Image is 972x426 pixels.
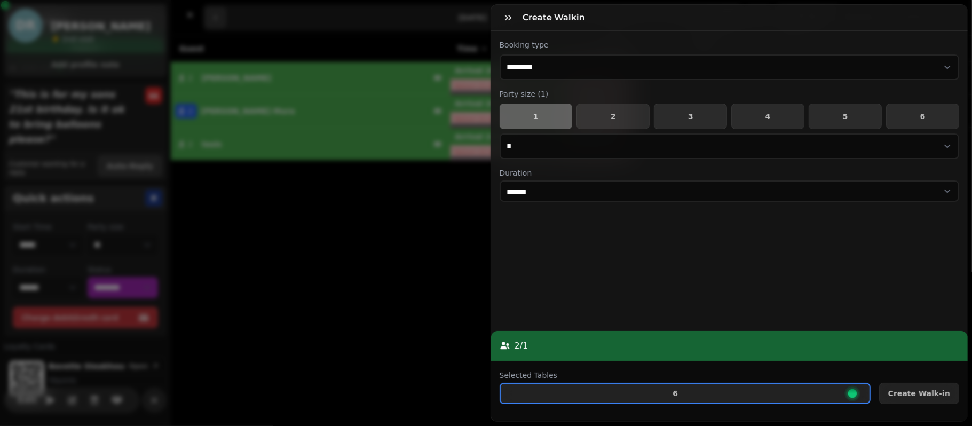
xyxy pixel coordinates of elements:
span: 2 [586,113,641,120]
span: 1 [509,113,564,120]
label: Selected Tables [500,370,871,381]
button: 3 [654,104,727,129]
label: Party size ( 1 ) [500,89,960,99]
span: 3 [663,113,718,120]
span: Create Walk-in [888,390,950,397]
span: 5 [818,113,873,120]
button: 5 [809,104,882,129]
h3: Create walkin [523,11,590,24]
button: 1 [500,104,573,129]
button: 6 [500,383,871,404]
span: 6 [895,113,950,120]
button: 6 [886,104,959,129]
label: Duration [500,168,960,178]
p: 6 [673,390,678,397]
p: 2 / 1 [515,340,528,352]
button: 4 [731,104,804,129]
button: 2 [576,104,650,129]
span: 4 [740,113,795,120]
label: Booking type [500,40,960,50]
button: Create Walk-in [879,383,959,404]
